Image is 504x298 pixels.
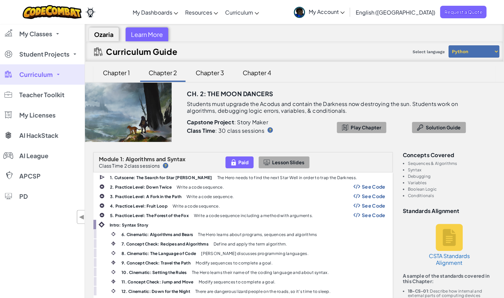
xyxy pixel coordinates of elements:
span: My Classes [19,31,52,37]
li: Boolean Logic [408,187,496,191]
b: 1B-CS-01 [408,289,428,294]
img: IconCinematic.svg [110,231,116,237]
img: Show Code Logo [353,184,360,189]
b: 5. Practice Level: The Forest of the Fox [110,213,189,218]
span: AI League [19,153,48,159]
li: Syntax [408,168,496,172]
p: Define and apply the term algorithm. [214,242,287,246]
h3: Standards Alignment [403,208,496,214]
a: CSTA Standards Alignment [424,217,475,273]
p: Write a code sequence. [187,194,234,199]
a: Curriculum [221,3,262,21]
b: 4. Practice Level: Fruit Loop [110,204,168,209]
img: Ozaria [85,7,96,17]
b: 8. Cinematic: The Language of Code [122,251,196,256]
img: IconIntro.svg [98,221,105,228]
div: Ozaria [89,27,119,41]
p: Students must upgrade the Acodus and contain the Darkness now destroying the sun. Students work o... [187,101,479,114]
p: Write a code sequence including a method with arguments. [194,213,313,218]
span: Teacher Toolkit [19,92,64,98]
p: Write a code sequence. [177,185,224,189]
a: Resources [181,3,221,21]
img: IconInteractive.svg [110,240,116,247]
img: IconHint.svg [267,127,273,133]
a: Request a Quote [440,6,486,18]
img: IconPaidLevel.svg [231,158,237,166]
img: IconInteractive.svg [110,278,116,284]
b: 9. Concept Check: Travel the Path [122,260,191,265]
img: CodeCombat logo [23,5,82,19]
p: A sample of the standards covered in this Chapter: [403,273,496,284]
img: IconCurriculumGuide.svg [94,47,103,56]
button: Solution Guide [412,122,466,133]
b: Class Time [187,127,215,134]
div: Learn More [126,27,168,41]
h5: CSTA Standards Alignment [427,253,471,266]
img: IconPracticeLevel.svg [99,193,105,199]
li: Debugging [408,174,496,178]
p: : 30 class sessions [187,127,264,134]
h3: Concepts covered [403,152,496,158]
span: See Code [362,212,386,218]
img: Show Code Logo [353,203,360,208]
p: [PERSON_NAME] discusses programming languages. [201,251,308,256]
p: Modify sequences to complete a goal. [196,261,272,265]
li: Conditionals [408,193,496,198]
button: Lesson Slides [259,156,310,168]
b: 10. Cinematic: Setting the Rules [122,270,187,275]
b: Capstone Project [187,119,234,126]
img: IconPracticeLevel.svg [99,203,105,208]
p: The Hero needs to find the next Star Well in order to trap the Darkness. [217,175,356,180]
img: IconPracticeLevel.svg [99,212,105,218]
b: 7. Concept Check: Recipes and Algorithms [122,241,209,247]
img: IconCinematic.svg [110,288,116,294]
a: My Account [290,1,348,23]
p: : Story Maker [187,119,324,126]
img: Show Code Logo [353,194,360,198]
span: Resources [185,9,212,16]
span: Lesson Slides [272,159,305,165]
li: Variables [408,180,496,185]
img: IconPracticeLevel.svg [99,184,105,189]
span: English ([GEOGRAPHIC_DATA]) [355,9,435,16]
b: Intro: Syntax Story [110,222,148,228]
img: IconInteractive.svg [110,259,116,265]
span: Solution Guide [425,125,461,130]
span: My Account [308,8,345,15]
li: Sequences & Algorithms [408,161,496,166]
b: 6. Cinematic: Algorithms and Bears [122,232,193,237]
h3: Ch. 2: The Moon Dancers [187,89,273,99]
span: Curriculum [225,9,253,16]
div: Chapter 4 [236,65,278,81]
img: IconCutscene.svg [100,174,106,180]
img: IconHint.svg [163,163,168,168]
span: ◀ [79,212,85,222]
div: Chapter 1 [96,65,137,81]
span: My Licenses [19,112,56,118]
img: IconCinematic.svg [110,250,116,256]
span: Select language [410,47,447,57]
b: 1. Cutscene: The Search for Star [PERSON_NAME] [110,175,212,180]
a: English ([GEOGRAPHIC_DATA]) [352,3,438,21]
span: Paid [238,159,248,165]
span: Curriculum [19,71,53,78]
p: The Hero learns their name of the coding language and about syntax. [192,270,329,275]
b: 2. Practice Level: Down Twice [110,185,172,190]
div: Chapter 2 [142,65,184,81]
div: Chapter 3 [189,65,231,81]
a: My Dashboards [129,3,181,21]
p: Modify sequences to complete a goal. [199,280,276,284]
p: Class Time 2 class sessions [99,163,160,168]
span: See Code [362,203,386,208]
b: 3. Practice Level: A Fork in the Path [110,194,181,199]
span: My Dashboards [132,9,172,16]
p: Write a code sequence. [173,204,220,208]
p: There are dangerous lizard people on the roads, so it’s time to sleep. [195,289,330,294]
span: Algorithms and Syntax [126,155,186,163]
span: Module [99,155,119,163]
span: AI HackStack [19,132,58,139]
span: Student Projects [19,51,69,57]
b: 12. Cinematic: Down for the Night [122,289,190,294]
